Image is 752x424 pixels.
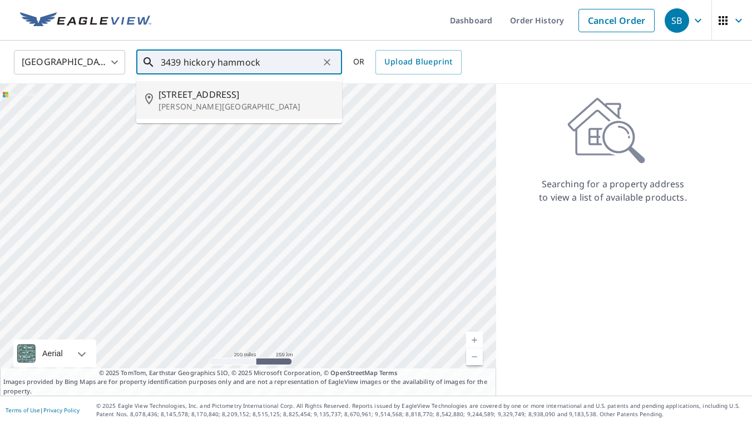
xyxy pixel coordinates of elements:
[319,54,335,70] button: Clear
[39,340,66,367] div: Aerial
[353,50,462,74] div: OR
[538,177,687,204] p: Searching for a property address to view a list of available products.
[159,88,333,101] span: [STREET_ADDRESS]
[99,368,398,378] span: © 2025 TomTom, Earthstar Geographics SIO, © 2025 Microsoft Corporation, ©
[330,368,377,377] a: OpenStreetMap
[96,402,746,418] p: © 2025 Eagle View Technologies, Inc. and Pictometry International Corp. All Rights Reserved. Repo...
[384,55,452,69] span: Upload Blueprint
[6,406,40,414] a: Terms of Use
[13,340,96,367] div: Aerial
[375,50,461,74] a: Upload Blueprint
[665,8,689,33] div: SB
[161,47,319,78] input: Search by address or latitude-longitude
[578,9,655,32] a: Cancel Order
[14,47,125,78] div: [GEOGRAPHIC_DATA]
[466,348,483,365] a: Current Level 5, Zoom Out
[466,332,483,348] a: Current Level 5, Zoom In
[43,406,80,414] a: Privacy Policy
[6,407,80,413] p: |
[159,101,333,112] p: [PERSON_NAME][GEOGRAPHIC_DATA]
[20,12,151,29] img: EV Logo
[379,368,398,377] a: Terms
